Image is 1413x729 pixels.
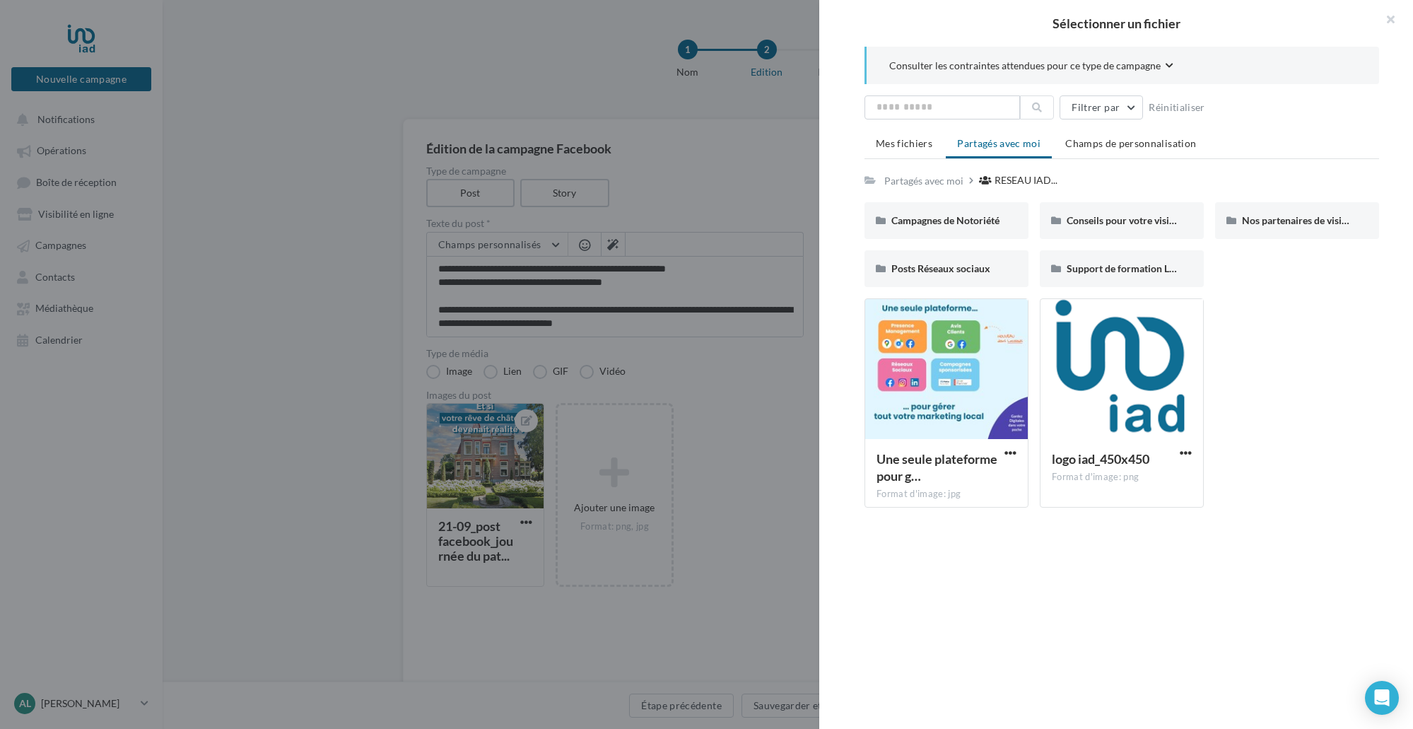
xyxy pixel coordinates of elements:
[876,451,997,484] span: Une seule plateforme pour gérer tout votre marketing local
[1052,471,1192,484] div: Format d'image: png
[884,174,963,188] div: Partagés avec moi
[891,214,999,226] span: Campagnes de Notoriété
[1067,214,1220,226] span: Conseils pour votre visibilité locale
[876,488,1016,501] div: Format d'image: jpg
[995,173,1057,187] span: RESEAU IAD...
[889,58,1173,76] button: Consulter les contraintes attendues pour ce type de campagne
[842,17,1390,30] h2: Sélectionner un fichier
[1242,214,1393,226] span: Nos partenaires de visibilité locale
[1060,95,1143,119] button: Filtrer par
[1143,99,1211,116] button: Réinitialiser
[957,137,1040,149] span: Partagés avec moi
[889,59,1161,73] span: Consulter les contraintes attendues pour ce type de campagne
[876,137,932,149] span: Mes fichiers
[1052,451,1149,467] span: logo iad_450x450
[1065,137,1196,149] span: Champs de personnalisation
[891,262,990,274] span: Posts Réseaux sociaux
[1067,262,1202,274] span: Support de formation Localads
[1365,681,1399,715] div: Open Intercom Messenger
